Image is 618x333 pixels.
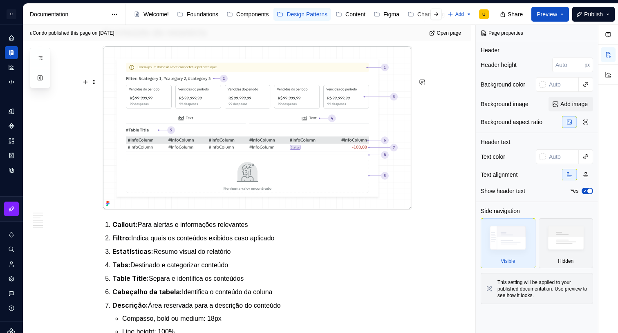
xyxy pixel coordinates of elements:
[481,207,520,215] div: Side navigation
[5,258,18,271] a: Invite team
[223,8,272,21] a: Components
[112,246,412,257] p: Resumo visual do relatório
[445,9,474,20] button: Add
[481,187,525,195] div: Show header text
[287,10,327,18] div: Design Patterns
[508,10,523,18] span: Share
[332,8,369,21] a: Content
[112,220,412,230] p: Para alertas e informações relevantes
[5,149,18,162] a: Storybook stories
[5,164,18,177] a: Data sources
[5,243,18,256] button: Search ⌘K
[481,138,510,146] div: Header text
[5,120,18,133] a: Components
[112,220,138,229] strong: Callout:
[437,30,461,36] span: Open page
[5,287,18,300] button: Contact support
[112,273,412,284] p: Separa e identifica os conteúdos
[112,301,148,309] strong: Descrição:
[482,11,486,18] div: U
[5,75,18,89] a: Code automation
[501,258,515,264] div: Visible
[572,7,615,22] button: Publish
[5,105,18,118] a: Design tokens
[112,261,130,269] strong: Tabs:
[481,80,525,89] div: Background color
[584,62,590,68] p: px
[130,8,172,21] a: Welcome!
[537,10,557,18] span: Preview
[112,234,131,242] strong: Filtro:
[481,171,517,179] div: Text alignment
[370,8,403,21] a: Figma
[570,188,578,194] label: Yes
[496,7,528,22] button: Share
[552,58,584,72] input: Auto
[558,258,573,264] div: Hidden
[2,5,21,23] button: U
[122,314,412,324] p: Compasso, bold ou medium: 18px
[427,27,465,39] a: Open page
[539,218,593,268] div: Hidden
[112,247,153,255] strong: Estatísticas:
[112,287,412,297] p: Identifica o conteúdo da coluna
[112,260,412,270] p: Destinado e categorizar conteúdo
[112,274,149,282] strong: Table Title:
[5,46,18,59] a: Documentation
[48,30,114,36] div: published this page on [DATE]
[5,228,18,241] button: Notifications
[236,10,269,18] div: Components
[5,134,18,147] a: Assets
[187,10,218,18] div: Foundations
[531,7,569,22] button: Preview
[174,8,222,21] a: Foundations
[497,279,588,299] div: This setting will be applied to your published documentation. Use preview to see how it looks.
[112,300,412,311] p: Área reservada para a descrição do conteúdo
[112,288,182,296] strong: Cabeçalho da tabela:
[481,100,528,108] div: Background image
[5,272,18,285] a: Settings
[30,10,107,18] div: Documentation
[5,61,18,74] a: Analytics
[481,153,505,161] div: Text color
[5,31,18,44] a: Home
[345,10,365,18] div: Content
[383,10,399,18] div: Figma
[546,77,579,92] input: Auto
[546,149,579,164] input: Auto
[560,100,588,108] span: Add image
[7,9,16,19] div: U
[112,233,412,243] p: Indica quais os conteúdos exibidos caso aplicado
[273,8,331,21] a: Design Patterns
[481,218,535,268] div: Visible
[130,6,443,22] div: Page tree
[549,97,593,111] button: Add image
[584,10,603,18] span: Publish
[143,10,169,18] div: Welcome!
[30,30,47,36] span: uCondo
[103,46,411,210] img: fe4f8182-8c06-4052-ad14-dd4d7714ff92.png
[481,118,542,126] div: Background aspect ratio
[404,8,448,21] a: Changelog
[481,46,499,54] div: Header
[455,11,464,18] span: Add
[481,61,517,69] div: Header height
